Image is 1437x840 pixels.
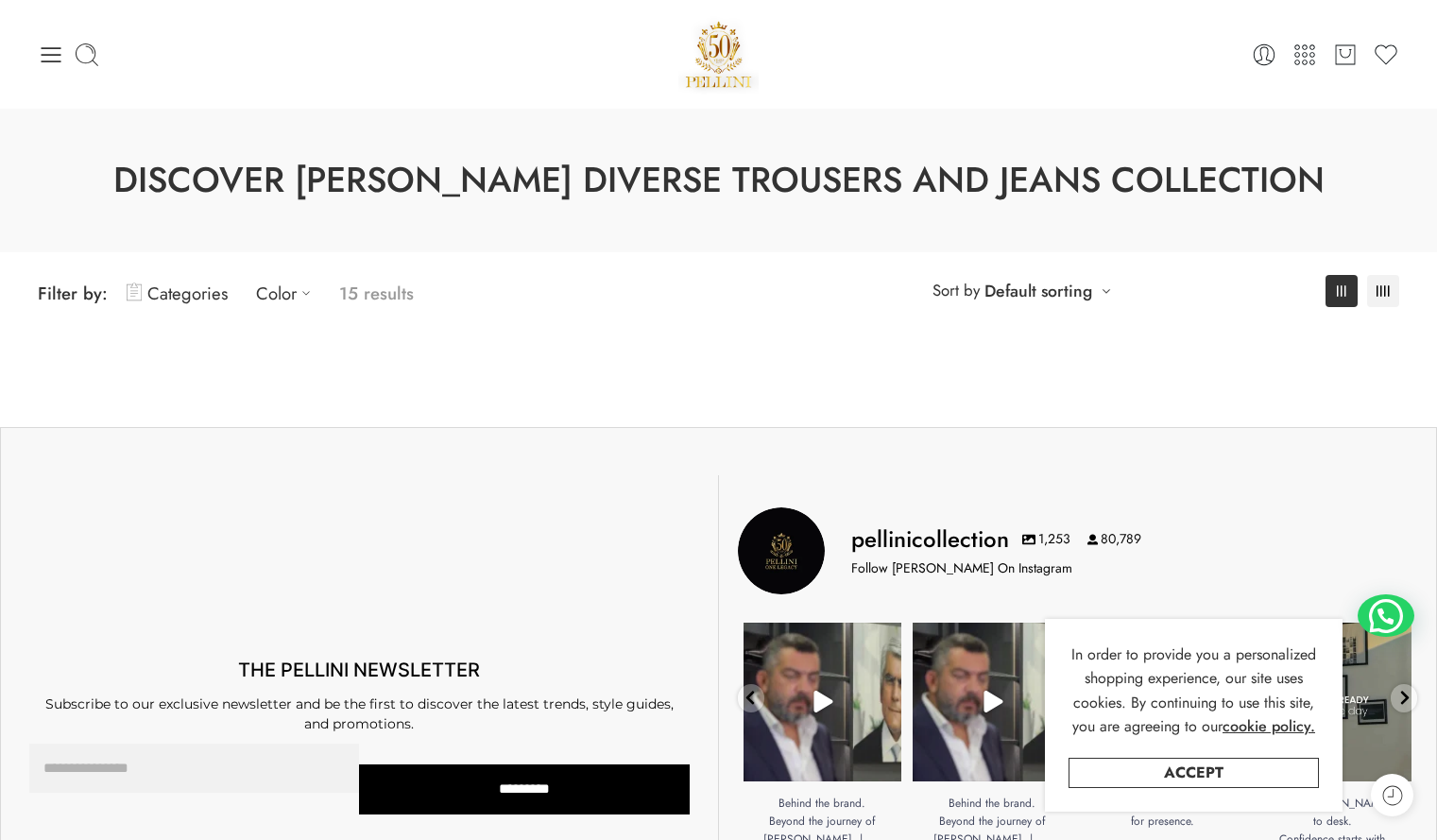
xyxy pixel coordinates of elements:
[256,271,320,316] a: Color
[127,271,228,316] a: Categories
[339,271,414,316] p: 15 results
[851,523,1009,556] h3: pellinicollection
[1373,42,1399,68] a: Wishlist
[238,659,480,681] span: THE PELLINI NEWSLETTER
[678,14,760,94] img: Pellini
[47,156,1390,205] h1: Discover [PERSON_NAME] Diverse Trousers and Jeans Collection
[1107,795,1218,830] span: Defined by detail, built for presence.
[38,281,108,306] span: Filter by:
[1069,758,1319,788] a: Accept
[851,558,1072,578] p: Follow [PERSON_NAME] On Instagram
[1022,530,1070,549] span: 1,253
[1332,42,1359,68] a: Cart
[45,695,674,732] span: Subscribe to our exclusive newsletter and be the first to discover the latest trends, style guide...
[29,744,359,794] input: Email Address *
[1251,42,1277,68] a: Login / Register
[678,14,760,94] a: Pellini -
[984,278,1092,304] a: Default sorting
[738,507,1418,594] a: Pellini Collection pellinicollection 1,253 80,789 Follow [PERSON_NAME] On Instagram
[1071,643,1316,738] span: In order to provide you a personalized shopping experience, our site uses cookies. By continuing ...
[1087,530,1141,549] span: 80,789
[932,275,980,306] span: Sort by
[1223,714,1315,739] a: cookie policy.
